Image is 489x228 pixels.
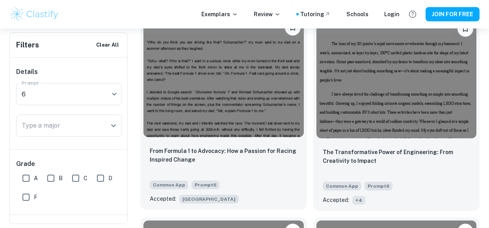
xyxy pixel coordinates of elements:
a: Schools [346,10,368,19]
p: Review [254,10,281,19]
div: 6 [16,83,116,105]
h6: Details [16,67,122,77]
span: B [59,174,63,183]
p: The Transformative Power of Engineering: From Creativity to Impact [323,148,470,165]
p: Accepted: [150,194,176,203]
p: From Formula 1 to Advocacy: How a Passion for Racing Inspired Change [150,147,297,164]
span: Prompt 6 [364,182,392,190]
img: undefined Common App example thumbnail: The Transformative Power of Engineering: [316,18,477,138]
h6: Grade [16,159,122,169]
span: C [84,174,87,183]
label: Prompt [22,79,39,86]
button: Open [108,120,119,131]
span: [GEOGRAPHIC_DATA] [179,195,239,204]
span: Common App [323,182,361,190]
span: D [108,174,112,183]
p: Accepted: [323,196,349,204]
span: + 4 [352,196,365,205]
img: undefined Common App example thumbnail: From Formula 1 to Advocacy: How a Passio [143,17,304,137]
span: A [34,174,38,183]
p: Exemplars [201,10,238,19]
span: Common App [150,181,188,189]
h6: Filters [16,40,39,51]
button: Help and Feedback [406,8,419,21]
span: F [34,193,37,202]
img: Clastify logo [9,6,59,22]
button: Clear All [94,39,121,51]
span: Prompt 6 [192,181,219,189]
a: Login [384,10,400,19]
a: Please log in to bookmark exemplarsFrom Formula 1 to Advocacy: How a Passion for Racing Inspired ... [140,15,307,211]
a: Tutoring [300,10,331,19]
a: Please log in to bookmark exemplarsThe Transformative Power of Engineering: From Creativity to Im... [313,15,480,211]
button: Please log in to bookmark exemplars [457,21,473,37]
button: JOIN FOR FREE [426,7,480,21]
